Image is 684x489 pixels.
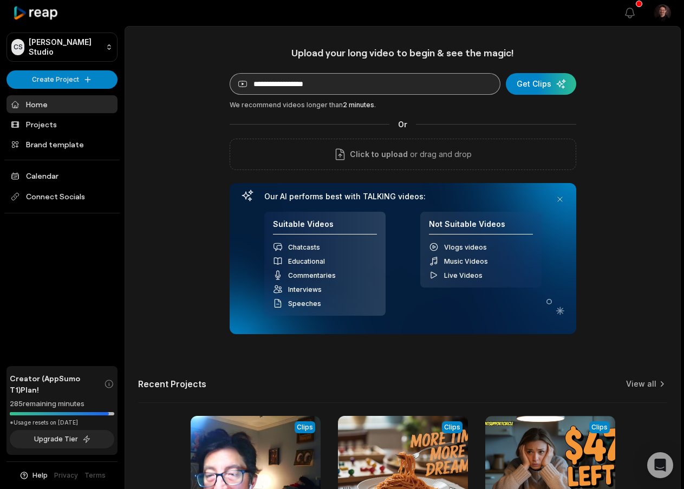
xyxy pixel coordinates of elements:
span: Chatcasts [288,243,320,251]
span: Creator (AppSumo T1) Plan! [10,373,104,395]
a: Home [6,95,118,113]
div: *Usage resets on [DATE] [10,419,114,427]
div: 285 remaining minutes [10,399,114,409]
h4: Not Suitable Videos [429,219,533,235]
h2: Recent Projects [138,379,206,389]
a: Privacy [54,471,78,480]
button: Help [19,471,48,480]
div: Keywords by Traffic [120,64,183,71]
span: Interviews [288,285,322,294]
img: tab_keywords_by_traffic_grey.svg [108,63,116,71]
span: Music Videos [444,257,488,265]
button: Create Project [6,70,118,89]
button: Get Clips [506,73,576,95]
div: v 4.0.25 [30,17,53,26]
button: Upgrade Tier [10,430,114,448]
span: Speeches [288,299,321,308]
img: website_grey.svg [17,28,26,37]
img: logo_orange.svg [17,17,26,26]
span: 2 minutes [343,101,374,109]
p: [PERSON_NAME] Studio [29,37,101,57]
div: Domain: [DOMAIN_NAME] [28,28,119,37]
p: or drag and drop [408,148,472,161]
span: Click to upload [350,148,408,161]
h1: Upload your long video to begin & see the magic! [230,47,576,59]
span: Vlogs videos [444,243,487,251]
span: Live Videos [444,271,483,279]
a: View all [626,379,656,389]
span: Or [389,119,416,130]
div: We recommend videos longer than . [230,100,576,110]
span: Educational [288,257,325,265]
div: CS [11,39,24,55]
h4: Suitable Videos [273,219,377,235]
span: Connect Socials [6,187,118,206]
h3: Our AI performs best with TALKING videos: [264,192,542,201]
a: Terms [84,471,106,480]
span: Commentaries [288,271,336,279]
div: Domain Overview [41,64,97,71]
span: Help [32,471,48,480]
a: Brand template [6,135,118,153]
img: tab_domain_overview_orange.svg [29,63,38,71]
a: Calendar [6,167,118,185]
a: Projects [6,115,118,133]
div: Open Intercom Messenger [647,452,673,478]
